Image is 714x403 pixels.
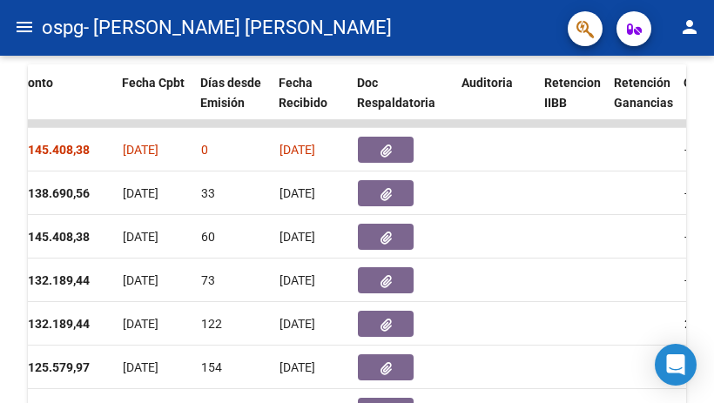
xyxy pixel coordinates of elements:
[607,64,677,141] datatable-header-cell: Retención Ganancias
[357,76,435,110] span: Doc Respaldatoria
[684,230,688,244] span: -
[350,64,455,141] datatable-header-cell: Doc Respaldatoria
[537,64,607,141] datatable-header-cell: Retencion IIBB
[200,76,261,110] span: Días desde Emisión
[201,143,208,157] span: 0
[10,64,115,141] datatable-header-cell: Monto
[655,344,697,386] div: Open Intercom Messenger
[544,76,601,110] span: Retencion IIBB
[280,273,315,287] span: [DATE]
[18,186,90,200] strong: $ 138.690,56
[122,76,185,90] span: Fecha Cpbt
[280,143,315,157] span: [DATE]
[280,317,315,331] span: [DATE]
[201,317,222,331] span: 122
[272,64,350,141] datatable-header-cell: Fecha Recibido
[201,273,215,287] span: 73
[123,143,158,157] span: [DATE]
[461,76,513,90] span: Auditoria
[18,143,90,157] strong: $ 145.408,38
[679,17,700,37] mat-icon: person
[279,76,327,110] span: Fecha Recibido
[123,273,158,287] span: [DATE]
[684,76,700,90] span: OP
[280,230,315,244] span: [DATE]
[193,64,272,141] datatable-header-cell: Días desde Emisión
[455,64,537,141] datatable-header-cell: Auditoria
[123,360,158,374] span: [DATE]
[684,317,712,331] span: 2581
[18,360,90,374] strong: $ 125.579,97
[123,317,158,331] span: [DATE]
[17,76,53,90] span: Monto
[684,186,688,200] span: -
[614,76,673,110] span: Retención Ganancias
[84,9,392,47] span: - [PERSON_NAME] [PERSON_NAME]
[115,64,193,141] datatable-header-cell: Fecha Cpbt
[201,360,222,374] span: 154
[280,186,315,200] span: [DATE]
[42,9,84,47] span: ospg
[123,230,158,244] span: [DATE]
[18,317,90,331] strong: $ 132.189,44
[684,143,688,157] span: -
[18,273,90,287] strong: $ 132.189,44
[18,230,90,244] strong: $ 145.408,38
[280,360,315,374] span: [DATE]
[684,273,688,287] span: -
[201,186,215,200] span: 33
[14,17,35,37] mat-icon: menu
[123,186,158,200] span: [DATE]
[201,230,215,244] span: 60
